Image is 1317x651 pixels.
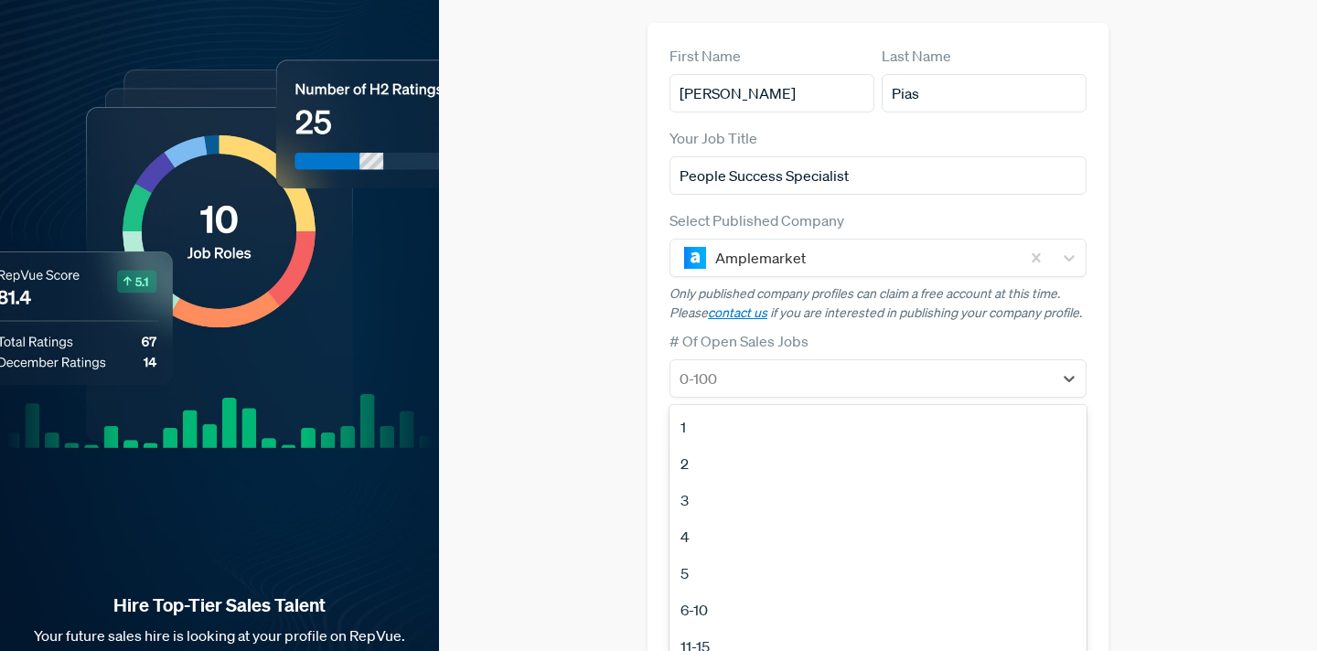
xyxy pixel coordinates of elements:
[669,555,1087,592] div: 5
[669,518,1087,555] div: 4
[882,74,1087,112] input: Last Name
[669,127,757,149] label: Your Job Title
[669,592,1087,628] div: 6-10
[669,330,808,352] label: # Of Open Sales Jobs
[29,593,410,617] strong: Hire Top-Tier Sales Talent
[669,284,1087,323] p: Only published company profiles can claim a free account at this time. Please if you are interest...
[669,74,874,112] input: First Name
[684,247,706,269] img: Amplemarket
[669,209,844,231] label: Select Published Company
[669,482,1087,518] div: 3
[669,156,1087,195] input: Title
[669,445,1087,482] div: 2
[669,45,741,67] label: First Name
[669,409,1087,445] div: 1
[882,45,951,67] label: Last Name
[708,304,767,321] a: contact us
